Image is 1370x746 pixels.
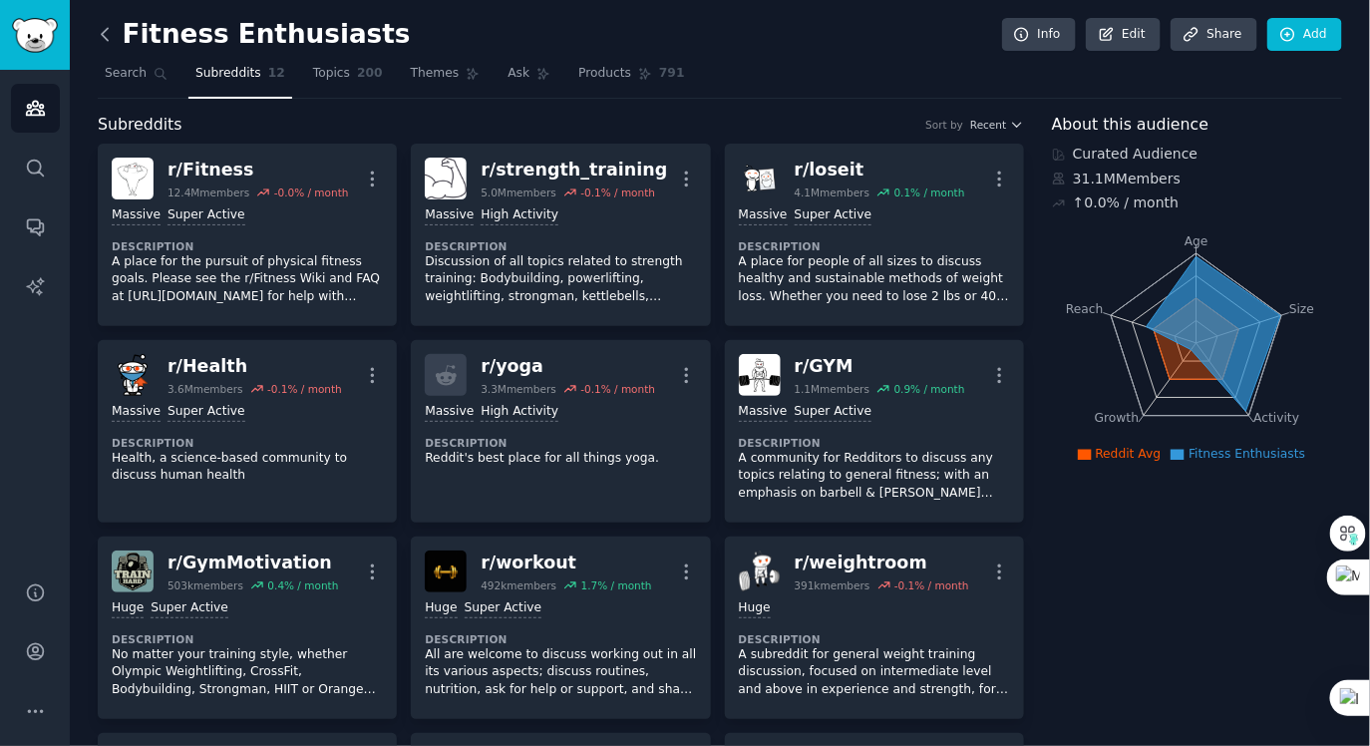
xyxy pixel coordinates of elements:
div: 12.4M members [168,186,249,199]
tspan: Size [1289,301,1314,315]
dt: Description [425,436,696,450]
img: Fitness [112,158,154,199]
div: 3.6M members [168,382,243,396]
dt: Description [425,239,696,253]
div: 1.7 % / month [581,578,652,592]
div: Super Active [151,599,228,618]
span: Subreddits [98,113,182,138]
p: Health, a science-based community to discuss human health [112,450,383,485]
div: 3.3M members [481,382,556,396]
a: loseitr/loseit4.1Mmembers0.1% / monthMassiveSuper ActiveDescriptionA place for people of all size... [725,144,1024,326]
div: 492k members [481,578,556,592]
tspan: Age [1185,234,1208,248]
dt: Description [739,239,1010,253]
div: Super Active [465,599,542,618]
div: 0.1 % / month [894,186,965,199]
a: Ask [501,58,557,99]
span: 12 [268,65,285,83]
a: Fitnessr/Fitness12.4Mmembers-0.0% / monthMassiveSuper ActiveDescriptionA place for the pursuit of... [98,144,397,326]
span: 200 [357,65,383,83]
div: 391k members [795,578,870,592]
span: Themes [411,65,460,83]
a: weightroomr/weightroom391kmembers-0.1% / monthHugeDescriptionA subreddit for general weight train... [725,537,1024,719]
div: r/ GYM [795,354,965,379]
dt: Description [112,239,383,253]
p: Reddit's best place for all things yoga. [425,450,696,468]
tspan: Reach [1066,301,1104,315]
p: A community for Redditors to discuss any topics relating to general fitness; with an emphasis on ... [739,450,1010,503]
span: 791 [659,65,685,83]
a: Healthr/Health3.6Mmembers-0.1% / monthMassiveSuper ActiveDescriptionHealth, a science-based commu... [98,340,397,523]
a: Share [1171,18,1256,52]
div: r/ Fitness [168,158,349,183]
div: Massive [425,403,474,422]
div: Curated Audience [1052,144,1342,165]
img: workout [425,551,467,592]
p: A place for people of all sizes to discuss healthy and sustainable methods of weight loss. Whethe... [739,253,1010,306]
img: GummySearch logo [12,18,58,53]
img: GymMotivation [112,551,154,592]
h2: Fitness Enthusiasts [98,19,411,51]
div: Massive [112,206,161,225]
tspan: Growth [1095,411,1139,425]
a: Info [1002,18,1076,52]
img: strength_training [425,158,467,199]
img: GYM [739,354,781,396]
div: 0.9 % / month [894,382,965,396]
div: High Activity [481,206,558,225]
div: -0.1 % / month [580,186,655,199]
a: Edit [1086,18,1161,52]
div: r/ weightroom [795,551,969,575]
div: r/ GymMotivation [168,551,338,575]
dt: Description [739,436,1010,450]
a: Products791 [571,58,691,99]
div: Massive [425,206,474,225]
div: Super Active [168,206,245,225]
div: Super Active [795,206,872,225]
p: A place for the pursuit of physical fitness goals. Please see the r/Fitness Wiki and FAQ at [URL]... [112,253,383,306]
a: Search [98,58,174,99]
span: Search [105,65,147,83]
dt: Description [739,632,1010,646]
dt: Description [112,436,383,450]
div: 31.1M Members [1052,169,1342,189]
a: Add [1267,18,1342,52]
span: Products [578,65,631,83]
div: Massive [739,206,788,225]
div: 503k members [168,578,243,592]
span: Fitness Enthusiasts [1189,447,1305,461]
a: r/yoga3.3Mmembers-0.1% / monthMassiveHigh ActivityDescriptionReddit's best place for all things y... [411,340,710,523]
a: Topics200 [306,58,390,99]
div: r/ workout [481,551,651,575]
div: Huge [739,599,771,618]
div: Super Active [168,403,245,422]
a: Subreddits12 [188,58,292,99]
div: r/ loseit [795,158,965,183]
img: Health [112,354,154,396]
span: Subreddits [195,65,261,83]
div: -0.1 % / month [267,382,342,396]
a: GymMotivationr/GymMotivation503kmembers0.4% / monthHugeSuper ActiveDescriptionNo matter your trai... [98,537,397,719]
div: 1.1M members [795,382,870,396]
div: r/ yoga [481,354,655,379]
span: Topics [313,65,350,83]
p: A subreddit for general weight training discussion, focused on intermediate level and above in ex... [739,646,1010,699]
p: Discussion of all topics related to strength training: Bodybuilding, powerlifting, weightlifting,... [425,253,696,306]
div: High Activity [481,403,558,422]
div: Massive [739,403,788,422]
div: -0.0 % / month [274,186,349,199]
div: Massive [112,403,161,422]
div: Huge [112,599,144,618]
span: Recent [970,118,1006,132]
span: Ask [508,65,529,83]
dt: Description [425,632,696,646]
div: Sort by [925,118,963,132]
div: 0.4 % / month [267,578,338,592]
div: 4.1M members [795,186,870,199]
span: About this audience [1052,113,1208,138]
div: -0.1 % / month [580,382,655,396]
p: All are welcome to discuss working out in all its various aspects; discuss routines, nutrition, a... [425,646,696,699]
div: r/ strength_training [481,158,667,183]
span: Reddit Avg [1096,447,1162,461]
a: workoutr/workout492kmembers1.7% / monthHugeSuper ActiveDescriptionAll are welcome to discuss work... [411,537,710,719]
